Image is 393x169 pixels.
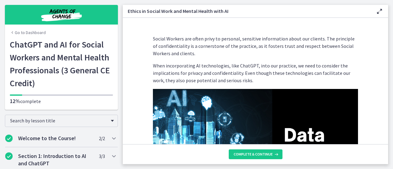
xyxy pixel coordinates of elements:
span: Search by lesson title [10,117,108,124]
p: complete [10,98,113,105]
h2: Section 1: Introduction to AI and ChatGPT [18,152,93,167]
p: When incorporating AI technologies, like ChatGPT, into our practice, we need to consider the impl... [153,62,358,84]
h2: Welcome to the Course! [18,135,93,142]
h1: ChatGPT and AI for Social Workers and Mental Health Professionals (3 General CE Credit) [10,38,113,90]
button: Complete & continue [229,149,282,159]
img: Agents of Change [25,7,98,22]
i: Completed [5,152,13,160]
a: Go to Dashboard [10,29,46,36]
span: Complete & continue [234,152,273,157]
span: 3 / 3 [99,152,105,160]
div: Search by lesson title [5,115,118,127]
i: Completed [5,135,13,142]
span: 12% [10,98,20,105]
span: 2 / 2 [99,135,105,142]
p: Social Workers are often privy to personal, sensitive information about our clients. The principl... [153,35,358,57]
h3: Ethics in Social Work and Mental Health with AI [128,7,366,15]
